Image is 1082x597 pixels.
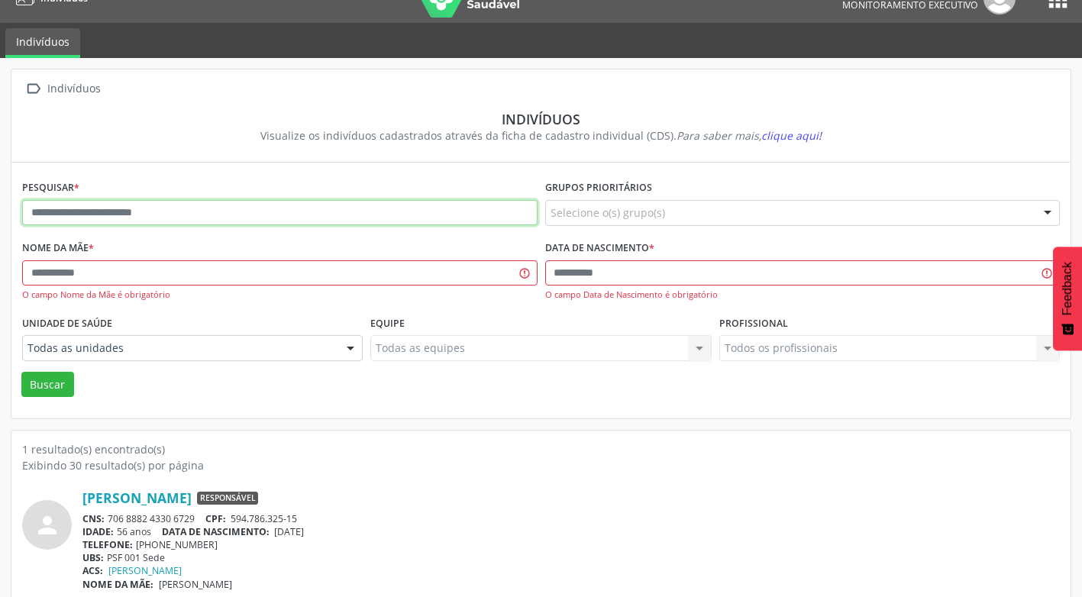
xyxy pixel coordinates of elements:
[21,372,74,398] button: Buscar
[677,128,822,143] i: Para saber mais,
[5,28,80,58] a: Indivíduos
[162,525,270,538] span: DATA DE NASCIMENTO:
[22,289,538,302] div: O campo Nome da Mãe é obrigatório
[82,512,105,525] span: CNS:
[22,311,112,335] label: Unidade de saúde
[231,512,297,525] span: 594.786.325-15
[82,551,1060,564] div: PSF 001 Sede
[274,525,304,538] span: [DATE]
[82,538,1060,551] div: [PHONE_NUMBER]
[82,525,114,538] span: IDADE:
[22,441,1060,457] div: 1 resultado(s) encontrado(s)
[33,111,1049,127] div: Indivíduos
[22,78,103,100] a:  Indivíduos
[82,564,103,577] span: ACS:
[82,538,133,551] span: TELEFONE:
[1053,247,1082,350] button: Feedback - Mostrar pesquisa
[551,205,665,221] span: Selecione o(s) grupo(s)
[27,340,331,356] span: Todas as unidades
[82,525,1060,538] div: 56 anos
[545,176,652,200] label: Grupos prioritários
[82,551,104,564] span: UBS:
[82,512,1060,525] div: 706 8882 4330 6729
[545,289,1061,302] div: O campo Data de Nascimento é obrigatório
[761,128,822,143] span: clique aqui!
[545,237,654,260] label: Data de nascimento
[44,78,103,100] div: Indivíduos
[82,489,192,506] a: [PERSON_NAME]
[370,311,405,335] label: Equipe
[719,311,788,335] label: Profissional
[82,578,153,591] span: NOME DA MÃE:
[197,492,258,505] span: Responsável
[22,237,94,260] label: Nome da mãe
[1061,262,1074,315] span: Feedback
[159,578,232,591] span: [PERSON_NAME]
[33,127,1049,144] div: Visualize os indivíduos cadastrados através da ficha de cadastro individual (CDS).
[205,512,226,525] span: CPF:
[34,511,61,539] i: person
[22,457,1060,473] div: Exibindo 30 resultado(s) por página
[22,78,44,100] i: 
[22,176,79,200] label: Pesquisar
[108,564,182,577] a: [PERSON_NAME]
